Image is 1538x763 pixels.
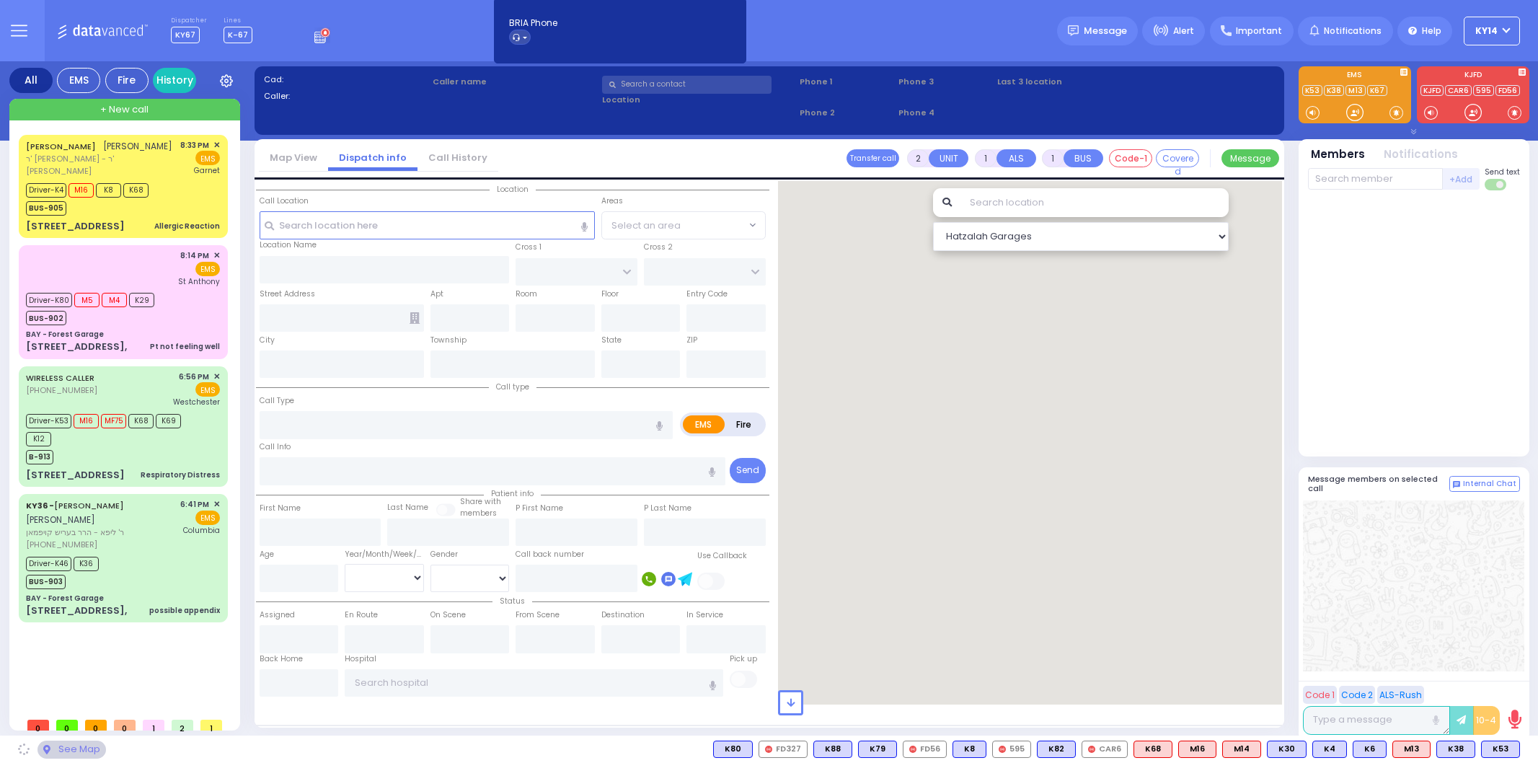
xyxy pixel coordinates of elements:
label: Call back number [516,549,584,560]
span: Westchester [173,397,220,407]
span: Phone 3 [898,76,992,88]
label: City [260,335,275,346]
label: Cross 1 [516,242,542,253]
span: Other building occupants [410,312,420,324]
label: Turn off text [1485,177,1508,192]
div: M16 [1178,741,1216,758]
span: [PERSON_NAME] [103,140,172,152]
button: KY14 [1464,17,1520,45]
label: Room [516,288,537,300]
button: Code 1 [1303,686,1337,704]
span: Call type [489,381,536,392]
label: In Service [686,609,723,621]
label: Last 3 location [997,76,1136,88]
div: K82 [1037,741,1076,758]
span: Status [492,596,532,607]
span: [PHONE_NUMBER] [26,539,97,550]
span: Help [1422,25,1441,38]
label: Call Type [260,395,294,407]
button: ALS [996,149,1036,167]
span: Garnet [194,165,220,176]
div: BLS [1481,741,1520,758]
span: ר' [PERSON_NAME] - ר' [PERSON_NAME] [26,153,175,177]
div: See map [37,741,105,759]
label: Cross 2 [644,242,673,253]
span: members [460,508,497,519]
span: BUS-903 [26,575,66,589]
label: Hospital [345,653,376,665]
button: Members [1311,146,1365,163]
span: EMS [195,151,220,165]
span: KY67 [171,27,200,43]
div: Year/Month/Week/Day [345,549,424,560]
div: BLS [858,741,897,758]
span: 8:14 PM [180,250,209,261]
label: Last Name [387,502,428,513]
button: Internal Chat [1449,476,1520,492]
label: Lines [224,17,252,25]
div: [STREET_ADDRESS] [26,468,125,482]
span: BRIA Phone [509,17,557,30]
label: ZIP [686,335,697,346]
span: K68 [123,183,149,198]
label: Assigned [260,609,295,621]
span: 1 [143,720,164,731]
label: Pick up [730,653,757,665]
div: [STREET_ADDRESS] [26,219,125,234]
span: M4 [102,293,127,307]
button: BUS [1064,149,1103,167]
span: + New call [100,102,149,117]
img: red-radio-icon.svg [765,746,772,753]
span: Alert [1173,25,1194,38]
div: BLS [1312,741,1347,758]
div: FD327 [759,741,808,758]
span: MF75 [101,414,126,428]
span: 8:33 PM [180,140,209,151]
a: KJFD [1420,85,1444,96]
span: BUS-902 [26,311,66,325]
span: St Anthony [178,276,220,287]
label: Apt [430,288,443,300]
div: BLS [813,741,852,758]
label: Township [430,335,467,346]
span: Driver-K4 [26,183,66,198]
span: Location [490,184,536,195]
div: BLS [1436,741,1475,758]
div: Pt not feeling well [150,341,220,352]
label: State [601,335,622,346]
button: Code 2 [1339,686,1375,704]
img: comment-alt.png [1453,481,1460,488]
span: Select an area [611,219,681,233]
small: Share with [460,496,501,507]
div: BAY - Forest Garage [26,593,104,604]
img: red-radio-icon.svg [1088,746,1095,753]
button: ALS-Rush [1377,686,1424,704]
span: Send text [1485,167,1520,177]
label: Cad: [264,74,428,86]
span: M16 [74,414,99,428]
div: K79 [858,741,897,758]
img: message.svg [1068,25,1079,36]
a: [PERSON_NAME] [26,500,124,511]
span: 6:56 PM [179,371,209,382]
input: Search location here [260,211,595,239]
div: ALS [1178,741,1216,758]
span: KY36 - [26,500,54,511]
div: 595 [992,741,1031,758]
span: 0 [85,720,107,731]
span: 1 [200,720,222,731]
label: Caller: [264,90,428,102]
label: Entry Code [686,288,728,300]
span: M5 [74,293,100,307]
span: Phone 4 [898,107,992,119]
div: BLS [1037,741,1076,758]
span: 0 [114,720,136,731]
button: Notifications [1384,146,1458,163]
label: Call Info [260,441,291,453]
span: 6:41 PM [180,499,209,510]
input: Search hospital [345,669,723,697]
a: K67 [1367,85,1387,96]
img: Logo [57,22,153,40]
label: Street Address [260,288,315,300]
button: Message [1221,149,1279,167]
